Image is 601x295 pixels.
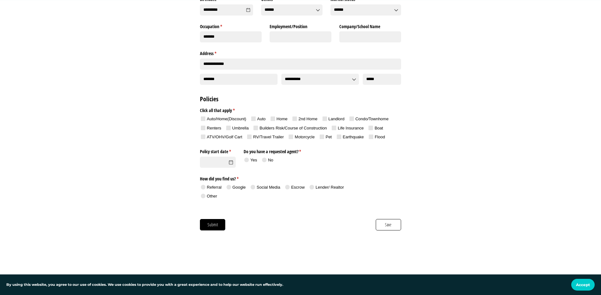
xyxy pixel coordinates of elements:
[277,116,288,122] div: Home
[200,116,401,142] div: checkbox-group
[250,157,257,163] div: Yes
[329,116,345,122] div: Landlord
[576,282,590,287] span: Accept
[200,48,401,57] legend: Address
[207,193,217,199] div: Other
[6,282,283,288] p: By using this website, you agree to our use of cookies. We use cookies to provide you with a grea...
[257,185,280,190] div: Social Media
[298,116,317,122] div: 2nd Home
[200,21,262,29] label: Occupation
[200,105,401,114] legend: Click all that apply
[326,134,332,140] div: Pet
[295,134,315,140] div: Motorcycle
[200,95,401,104] h2: Policies
[207,221,218,228] span: Submit
[374,125,383,131] div: Boat
[232,125,249,131] div: Umbrella
[200,219,225,230] button: Submit
[207,185,221,190] div: Referral
[385,221,392,228] span: Save
[200,59,401,70] input: Address Line 1
[200,74,277,85] input: City
[281,74,359,85] input: State
[200,174,357,182] legend: How did you find us?
[200,147,235,155] label: Policy start date
[253,134,284,140] div: RV/​Travel Trailer
[291,185,305,190] div: Escrow
[257,116,266,122] div: Auto
[339,21,401,29] label: Company/​School Name
[207,134,242,140] div: ATV/​OHV/​Golf Cart
[207,116,246,122] div: Auto/​Home(Discount)
[375,134,385,140] div: Flood
[343,134,364,140] div: Earthquake
[270,21,331,29] label: Employment/​Position
[316,185,344,190] div: Lender/​ Realtor
[355,116,389,122] div: Condo/​Townhome
[376,219,401,230] button: Save
[268,157,273,163] div: No
[363,74,401,85] input: Zip Code
[259,125,327,131] div: Builders Risk/​Course of Construction
[244,147,305,155] legend: Do you have a requested agent?
[207,125,221,131] div: Renters
[571,279,595,291] button: Accept
[338,125,364,131] div: Life Insurance
[233,185,246,190] div: Google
